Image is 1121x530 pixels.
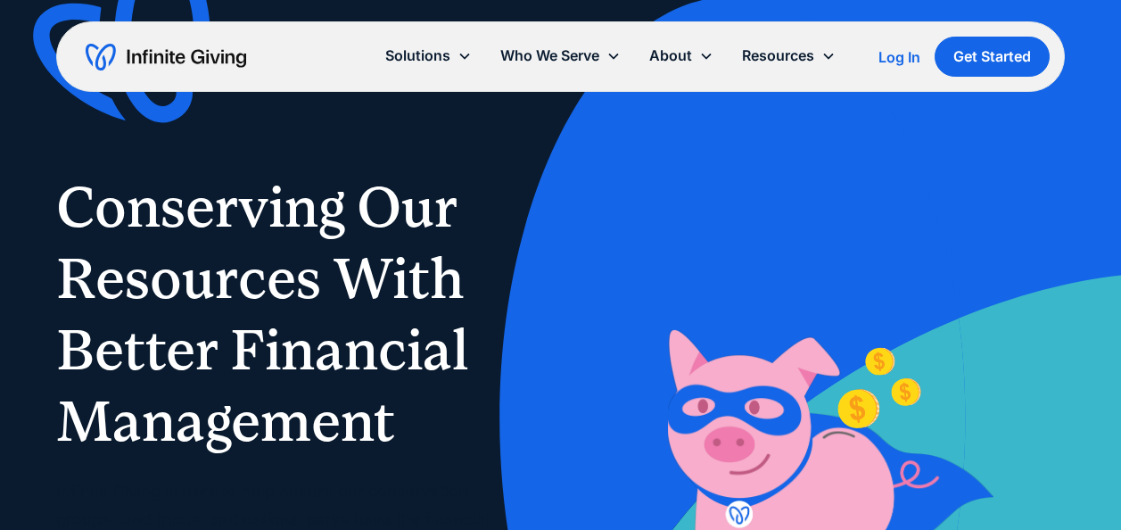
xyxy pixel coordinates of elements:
div: Solutions [385,44,450,68]
div: Solutions [371,37,486,75]
div: Log In [878,50,920,64]
div: About [649,44,692,68]
a: Get Started [935,37,1050,77]
div: Who We Serve [500,44,599,68]
h1: Conserving Our Resources With Better Financial Management [56,171,525,457]
div: Who We Serve [486,37,635,75]
div: About [635,37,728,75]
div: Resources [728,37,850,75]
a: home [86,43,246,71]
a: Log In [878,46,920,68]
div: Resources [742,44,814,68]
